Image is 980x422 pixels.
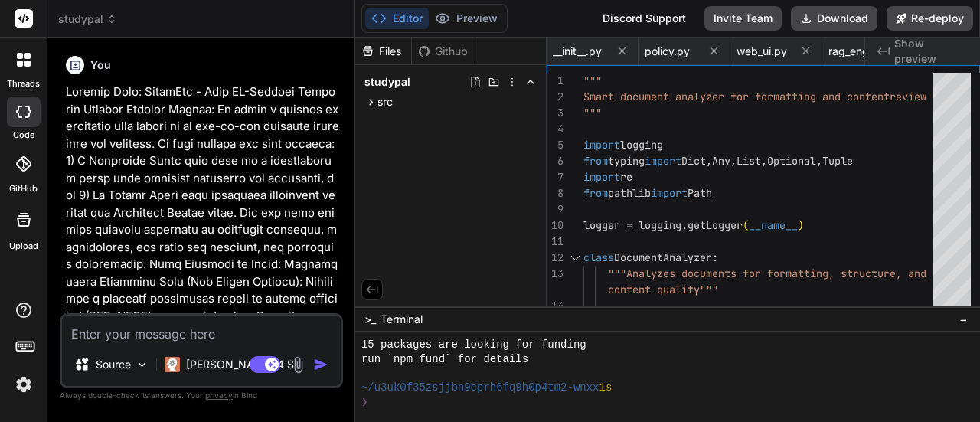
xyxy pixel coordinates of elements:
span: DocumentAnalyzer [614,250,712,264]
div: 9 [547,201,563,218]
button: Preview [429,8,504,29]
p: Always double-check its answers. Your in Bind [60,388,343,403]
label: code [13,129,34,142]
span: """ [583,106,602,119]
button: − [956,307,971,332]
div: Files [355,44,411,59]
span: Path [688,186,712,200]
label: GitHub [9,182,38,195]
span: pathlib [608,186,651,200]
button: Download [791,6,877,31]
span: Tuple [822,154,853,168]
span: src [377,94,393,110]
div: Github [412,44,475,59]
div: 1 [547,73,563,89]
span: 15 packages are looking for funding [361,338,586,352]
span: logger = logging.getLogger [583,218,743,232]
span: from [583,154,608,168]
label: threads [7,77,40,90]
span: review [890,90,926,103]
div: 10 [547,218,563,234]
span: ) [798,218,804,232]
span: from [583,186,608,200]
span: List [737,154,761,168]
h6: You [90,57,111,73]
div: 13 [547,266,563,282]
span: """Analyzes documents for formatting, structure, a [608,267,914,280]
div: 2 [547,89,563,105]
span: import [651,186,688,200]
span: studypal [364,74,410,90]
span: content quality""" [608,283,718,296]
span: Optional [767,154,816,168]
span: ~/u3uk0f35zsjjbn9cprh6fq9h0p4tm2-wnxx [361,381,599,395]
span: 1s [599,381,612,395]
button: Re-deploy [887,6,973,31]
span: logging [620,138,663,152]
span: nd [914,267,926,280]
span: run `npm fund` for details [361,352,528,367]
span: """ [583,74,602,87]
span: Any [712,154,730,168]
div: 12 [547,250,563,266]
div: Click to collapse the range. [565,250,585,266]
div: 8 [547,185,563,201]
span: , [816,154,822,168]
span: >_ [364,312,376,327]
span: class [583,250,614,264]
div: 7 [547,169,563,185]
p: [PERSON_NAME] 4 S.. [186,357,300,372]
div: 14 [547,298,563,314]
div: 11 [547,234,563,250]
span: import [583,170,620,184]
span: rag_engine.py [828,44,900,59]
div: Discord Support [593,6,695,31]
span: import [645,154,681,168]
img: attachment [289,356,307,374]
span: ❯ [361,395,369,410]
div: 3 [547,105,563,121]
span: __name__ [749,218,798,232]
span: re [620,170,632,184]
span: , [730,154,737,168]
span: : [712,250,718,264]
img: icon [313,357,328,372]
span: − [959,312,968,327]
img: Claude 4 Sonnet [165,357,180,372]
div: 6 [547,153,563,169]
button: Invite Team [704,6,782,31]
span: privacy [205,391,233,400]
span: __init__.py [553,44,602,59]
span: Show preview [894,36,968,67]
span: import [583,138,620,152]
img: settings [11,371,37,397]
span: , [761,154,767,168]
p: Source [96,357,131,372]
span: web_ui.py [737,44,787,59]
span: studypal [58,11,117,27]
span: typing [608,154,645,168]
span: ( [743,218,749,232]
span: Dict [681,154,706,168]
span: Smart document analyzer for formatting and content [583,90,890,103]
span: Terminal [381,312,423,327]
div: 5 [547,137,563,153]
img: Pick Models [136,358,149,371]
label: Upload [9,240,38,253]
span: policy.py [645,44,690,59]
button: Editor [365,8,429,29]
span: , [706,154,712,168]
div: 4 [547,121,563,137]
